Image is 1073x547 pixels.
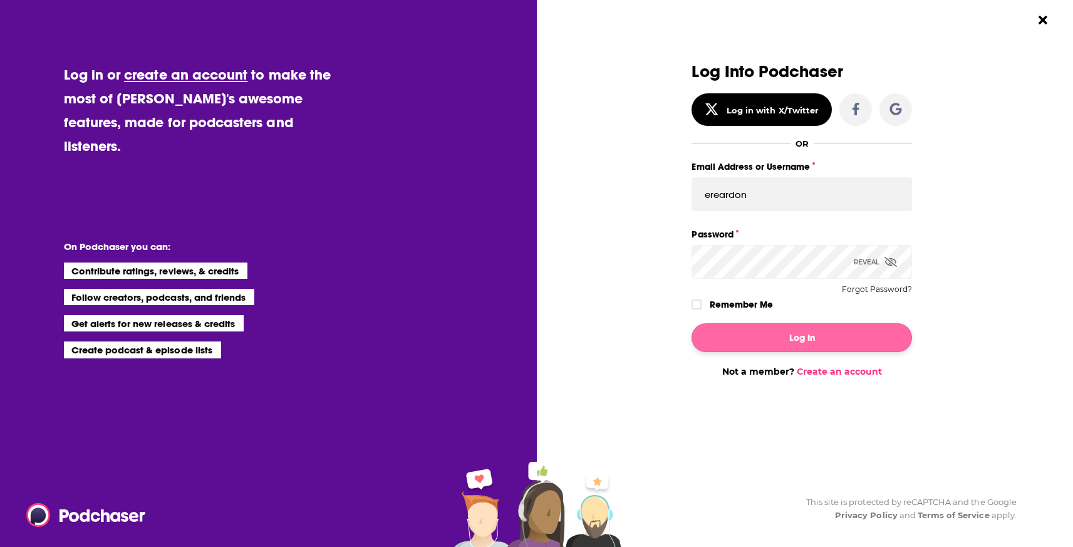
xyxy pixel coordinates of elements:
[727,105,819,115] div: Log in with X/Twitter
[918,510,990,520] a: Terms of Service
[797,366,882,377] a: Create an account
[835,510,898,520] a: Privacy Policy
[796,138,809,148] div: OR
[692,159,912,175] label: Email Address or Username
[710,296,773,313] label: Remember Me
[692,323,912,352] button: Log In
[796,496,1017,522] div: This site is protected by reCAPTCHA and the Google and apply.
[64,289,255,305] li: Follow creators, podcasts, and friends
[842,285,912,294] button: Forgot Password?
[692,366,912,377] div: Not a member?
[692,226,912,242] label: Password
[692,63,912,81] h3: Log Into Podchaser
[854,245,897,279] div: Reveal
[26,503,147,527] img: Podchaser - Follow, Share and Rate Podcasts
[124,66,247,83] a: create an account
[64,315,244,331] li: Get alerts for new releases & credits
[692,177,912,211] input: Email Address or Username
[64,341,221,358] li: Create podcast & episode lists
[64,241,314,253] li: On Podchaser you can:
[64,263,248,279] li: Contribute ratings, reviews, & credits
[1031,8,1055,32] button: Close Button
[692,93,832,126] button: Log in with X/Twitter
[26,503,137,527] a: Podchaser - Follow, Share and Rate Podcasts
